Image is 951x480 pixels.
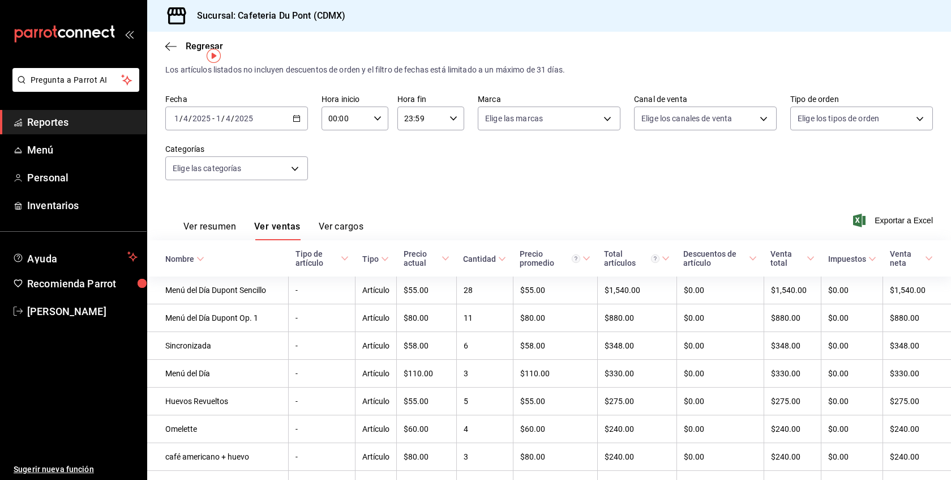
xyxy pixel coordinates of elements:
button: Pregunta a Parrot AI [12,68,139,92]
td: 4 [456,415,513,443]
td: $80.00 [513,304,597,332]
span: [PERSON_NAME] [27,304,138,319]
td: 6 [456,332,513,360]
td: $240.00 [883,443,951,471]
td: $0.00 [821,332,883,360]
td: 11 [456,304,513,332]
td: - [289,443,355,471]
svg: Precio promedio = Total artículos / cantidad [572,254,580,263]
span: / [179,114,183,123]
td: $0.00 [676,388,764,415]
button: open_drawer_menu [125,29,134,39]
td: $60.00 [513,415,597,443]
td: Artículo [355,388,397,415]
button: Ver resumen [183,221,236,240]
div: Nombre [165,254,194,264]
div: Los artículos listados no incluyen descuentos de orden y el filtro de fechas está limitado a un m... [165,64,933,76]
td: $1,540.00 [883,277,951,304]
td: $0.00 [821,277,883,304]
span: Precio actual [404,249,450,267]
td: - [289,360,355,388]
div: Precio actual [404,249,440,267]
td: Artículo [355,304,397,332]
label: Hora fin [397,95,464,103]
td: Artículo [355,360,397,388]
td: $348.00 [597,332,676,360]
td: 3 [456,443,513,471]
td: Artículo [355,277,397,304]
button: Tooltip marker [207,49,221,63]
span: Ayuda [27,250,123,264]
label: Hora inicio [322,95,388,103]
span: Precio promedio [520,249,590,267]
td: café americano + huevo [147,443,289,471]
span: Cantidad [463,254,506,264]
span: Tipo [362,254,389,264]
td: $55.00 [397,277,457,304]
span: Nombre [165,254,204,264]
td: Artículo [355,415,397,443]
td: $275.00 [597,388,676,415]
td: Menú del Día Dupont Sencillo [147,277,289,304]
td: $0.00 [821,360,883,388]
td: $55.00 [397,388,457,415]
td: - [289,388,355,415]
span: Elige los canales de venta [641,113,732,124]
div: Descuentos de artículo [683,249,747,267]
td: Menú del Día Dupont Op. 1 [147,304,289,332]
td: 3 [456,360,513,388]
td: $275.00 [764,388,821,415]
td: $240.00 [883,415,951,443]
td: $1,540.00 [764,277,821,304]
span: / [189,114,192,123]
td: $880.00 [597,304,676,332]
span: Inventarios [27,198,138,213]
div: Venta total [770,249,804,267]
span: Impuestos [828,254,876,264]
td: $80.00 [397,304,457,332]
td: $0.00 [821,304,883,332]
h3: Sucursal: Cafeteria Du Pont (CDMX) [188,9,345,23]
td: $880.00 [764,304,821,332]
td: - [289,277,355,304]
div: Tipo [362,254,379,264]
span: Elige los tipos de orden [798,113,879,124]
td: Artículo [355,443,397,471]
button: Ver cargos [319,221,364,240]
td: $240.00 [764,415,821,443]
span: / [221,114,225,123]
div: Tipo de artículo [295,249,339,267]
td: $1,540.00 [597,277,676,304]
svg: El total artículos considera cambios de precios en los artículos así como costos adicionales por ... [651,254,659,263]
td: Huevos Revueltos [147,388,289,415]
td: Omelette [147,415,289,443]
td: $80.00 [397,443,457,471]
td: $240.00 [764,443,821,471]
button: Ver ventas [254,221,301,240]
td: Sincronizada [147,332,289,360]
td: $330.00 [764,360,821,388]
td: $0.00 [676,415,764,443]
div: Precio promedio [520,249,580,267]
td: Menú del Día [147,360,289,388]
td: 28 [456,277,513,304]
input: -- [225,114,231,123]
td: $55.00 [513,388,597,415]
td: $240.00 [597,415,676,443]
td: $0.00 [821,443,883,471]
label: Canal de venta [634,95,777,103]
span: Sugerir nueva función [14,464,138,475]
td: $0.00 [676,277,764,304]
span: Personal [27,170,138,185]
span: Elige las marcas [485,113,543,124]
div: Total artículos [604,249,659,267]
td: $0.00 [676,360,764,388]
label: Marca [478,95,620,103]
td: $0.00 [821,388,883,415]
div: Impuestos [828,254,866,264]
td: - [289,415,355,443]
td: $60.00 [397,415,457,443]
td: $330.00 [597,360,676,388]
label: Categorías [165,145,308,153]
td: $240.00 [597,443,676,471]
